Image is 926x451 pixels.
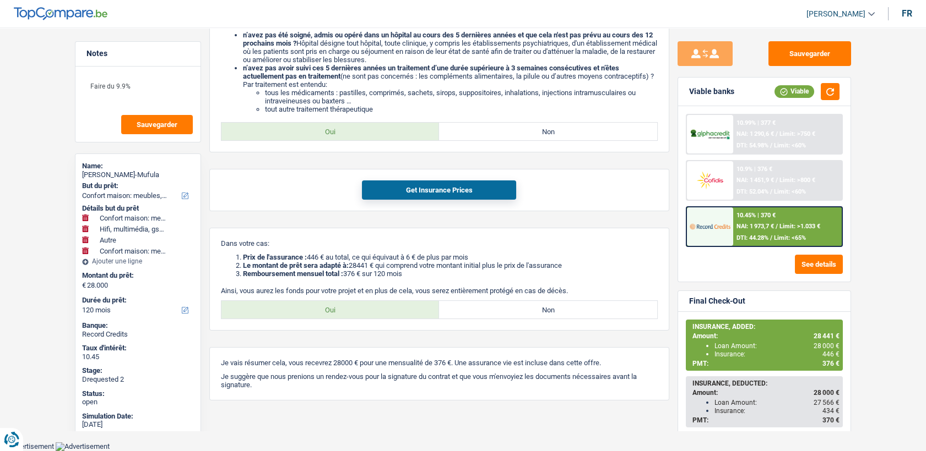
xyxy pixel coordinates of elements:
[82,375,194,384] div: Drequested 2
[770,142,772,149] span: /
[243,253,307,261] b: Prix de l'assurance :
[692,360,840,367] div: PMT:
[737,188,768,195] span: DTI: 52.04%
[692,416,840,424] div: PMT:
[768,41,851,66] button: Sauvegarder
[822,350,840,358] span: 446 €
[822,407,840,415] span: 434 €
[737,212,776,219] div: 10.45% | 370 €
[243,64,658,113] li: (ne sont pas concernés : les compléments alimentaires, la pilule ou d’autres moyens contraceptifs...
[82,420,194,429] div: [DATE]
[243,253,658,261] li: 446 € au total, ce qui équivaut à 6 € de plus par mois
[265,105,658,113] li: tout autre traitement thérapeutique
[714,407,840,415] div: Insurance:
[243,269,658,278] li: 376 € sur 120 mois
[776,177,778,184] span: /
[737,234,768,241] span: DTI: 44.28%
[737,119,776,127] div: 10.99% | 377 €
[774,142,806,149] span: Limit: <60%
[737,142,768,149] span: DTI: 54.98%
[692,332,840,340] div: Amount:
[795,255,843,274] button: See details
[82,281,86,290] span: €
[692,389,840,397] div: Amount:
[243,261,658,269] li: 28441 € qui comprend votre montant initial plus le prix de l'assurance
[56,442,110,451] img: Advertisement
[82,366,194,375] div: Stage:
[362,180,516,200] button: Get Insurance Prices
[814,389,840,397] span: 28 000 €
[798,5,875,23] a: [PERSON_NAME]
[82,257,194,265] div: Ajouter une ligne
[692,380,840,387] div: INSURANCE, DEDUCTED:
[243,64,619,80] b: n’avez pas avoir suivi ces 5 dernières années un traitement d’une durée supérieure à 3 semaines c...
[774,234,806,241] span: Limit: <65%
[714,350,840,358] div: Insurance:
[439,123,657,140] label: Non
[221,359,658,367] p: Je vais résumer cela, vous recevrez 28000 € pour une mensualité de 376 €. Une assurance vie est i...
[82,271,192,280] label: Montant du prêt:
[770,188,772,195] span: /
[737,223,774,230] span: NAI: 1 973,7 €
[779,130,815,137] span: Limit: >750 €
[221,372,658,389] p: Je suggère que nous prenions un rendez-vous pour la signature du contrat et que vous m'envoyiez l...
[121,115,193,134] button: Sauvegarder
[221,123,440,140] label: Oui
[737,130,774,137] span: NAI: 1 290,6 €
[814,342,840,350] span: 28 000 €
[714,399,840,406] div: Loan Amount:
[822,416,840,424] span: 370 €
[243,261,349,269] b: Le montant de prêt sera adapté à:
[82,353,194,361] div: 10.45
[690,170,730,190] img: Cofidis
[692,323,840,331] div: INSURANCE, ADDED:
[221,239,658,248] p: Dans votre cas:
[774,188,806,195] span: Limit: <60%
[243,31,653,47] b: n’avez pas été soigné, admis ou opéré dans un hôpital au cours des 5 dernières années et que cela...
[82,170,194,179] div: [PERSON_NAME]-Mufula
[806,9,865,19] span: [PERSON_NAME]
[737,177,774,184] span: NAI: 1 451,9 €
[221,301,440,318] label: Oui
[82,398,194,406] div: open
[82,344,194,353] div: Taux d'intérêt:
[737,166,772,173] div: 10.9% | 376 €
[776,130,778,137] span: /
[779,177,815,184] span: Limit: >800 €
[243,269,343,278] b: Remboursement mensuel total :
[82,296,192,305] label: Durée du prêt:
[221,287,658,295] p: Ainsi, vous aurez les fonds pour votre projet et en plus de cela, vous serez entièrement protégé ...
[82,321,194,330] div: Banque:
[775,85,814,97] div: Viable
[822,360,840,367] span: 376 €
[82,182,192,190] label: But du prêt:
[902,8,912,19] div: fr
[776,223,778,230] span: /
[689,296,745,306] div: Final Check-Out
[82,389,194,398] div: Status:
[86,49,189,58] h5: Notes
[779,223,820,230] span: Limit: >1.033 €
[439,301,657,318] label: Non
[814,399,840,406] span: 27 566 €
[265,89,658,105] li: tous les médicaments : pastilles, comprimés, sachets, sirops, suppositoires, inhalations, injecti...
[82,162,194,170] div: Name:
[690,128,730,141] img: AlphaCredit
[770,234,772,241] span: /
[690,216,730,237] img: Record Credits
[14,7,107,20] img: TopCompare Logo
[82,204,194,213] div: Détails but du prêt
[714,342,840,350] div: Loan Amount:
[137,121,177,128] span: Sauvegarder
[82,330,194,339] div: Record Credits
[243,31,658,64] li: Hôpital désigne tout hôpital, toute clinique, y compris les établissements psychiatriques, d'un é...
[689,87,734,96] div: Viable banks
[82,412,194,421] div: Simulation Date:
[814,332,840,340] span: 28 441 €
